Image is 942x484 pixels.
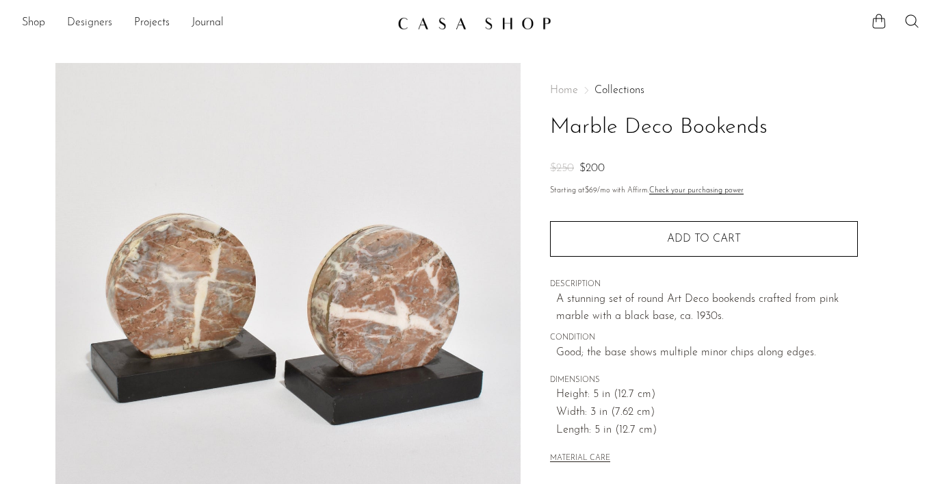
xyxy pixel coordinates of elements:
[579,163,605,174] span: $200
[556,422,858,440] span: Length: 5 in (12.7 cm)
[550,374,858,387] span: DIMENSIONS
[192,14,224,32] a: Journal
[22,12,387,35] ul: NEW HEADER MENU
[556,386,858,404] span: Height: 5 in (12.7 cm)
[22,12,387,35] nav: Desktop navigation
[22,14,45,32] a: Shop
[550,85,858,96] nav: Breadcrumbs
[550,279,858,291] span: DESCRIPTION
[649,187,744,194] a: Check your purchasing power - Learn more about Affirm Financing (opens in modal)
[585,187,597,194] span: $69
[556,344,858,362] span: Good; the base shows multiple minor chips along edges.
[550,332,858,344] span: CONDITION
[556,404,858,422] span: Width: 3 in (7.62 cm)
[667,233,741,244] span: Add to cart
[550,454,610,464] button: MATERIAL CARE
[550,163,574,174] span: $250
[556,291,858,326] p: A stunning set of round Art Deco bookends crafted from pink marble with a black base, ca. 1930s.
[134,14,170,32] a: Projects
[550,185,858,197] p: Starting at /mo with Affirm.
[550,85,578,96] span: Home
[550,221,858,257] button: Add to cart
[594,85,644,96] a: Collections
[67,14,112,32] a: Designers
[550,110,858,145] h1: Marble Deco Bookends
